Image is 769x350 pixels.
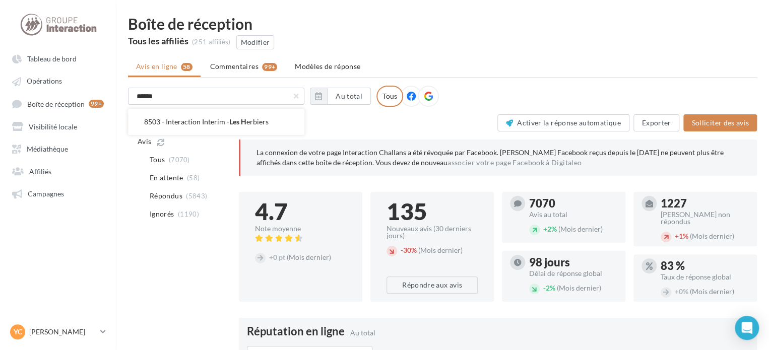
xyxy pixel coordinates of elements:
span: + [543,225,547,233]
span: 30% [401,246,417,254]
span: 8503 - Interaction Interim - erbiers [144,117,269,126]
div: Tous [376,86,403,107]
a: Boîte de réception 99+ [6,94,110,113]
a: Médiathèque [6,139,110,157]
span: Répondus [150,191,182,201]
div: Nouveaux avis (30 derniers jours) [387,225,478,239]
a: Tableau de bord [6,49,110,67]
span: Les H [229,117,246,126]
span: Visibilité locale [29,122,77,130]
span: Commentaires [210,61,259,72]
span: Réputation en ligne [247,326,345,337]
div: Délai de réponse global [529,270,617,277]
span: Opérations [27,77,62,86]
span: - [401,246,403,254]
span: + [675,287,679,296]
a: Visibilité locale [6,117,110,135]
div: 98 jours [529,257,617,268]
span: (Mois dernier) [557,284,601,292]
span: (7070) [169,156,190,164]
span: Tous [150,155,165,165]
div: 99+ [89,100,104,108]
p: [PERSON_NAME] [29,327,96,337]
span: Médiathèque [27,145,68,153]
span: + [675,232,679,240]
button: Répondre aux avis [387,276,478,294]
span: YC [14,327,22,337]
span: 0 pt [269,253,285,261]
span: En attente [150,173,183,183]
span: (Mois dernier) [287,253,331,261]
button: Exporter [633,114,680,131]
div: (251 affiliés) [192,38,231,47]
div: 1227 [661,198,749,209]
div: Note moyenne [255,225,346,232]
div: Boîte de réception [128,16,757,31]
a: Campagnes [6,184,110,202]
a: YC [PERSON_NAME] [8,322,108,341]
button: Solliciter des avis [683,114,757,131]
span: (Mois dernier) [558,225,603,233]
div: Taux de réponse global [661,273,749,281]
span: 0% [675,287,688,296]
span: Tableau de bord [27,54,77,63]
button: Modifier [236,35,275,49]
div: Tous les affiliés [128,36,188,45]
span: Au total [350,328,375,337]
a: Affiliés [6,162,110,180]
span: - [543,284,546,292]
span: (Mois dernier) [690,287,734,296]
span: Affiliés [29,167,51,175]
button: 8503 - Interaction Interim -Les Herbiers [128,109,304,135]
a: associer votre page Facebook à Digitaleo [447,159,582,167]
span: (5843) [186,192,207,200]
button: Au total [310,88,371,105]
span: (Mois dernier) [418,246,463,254]
span: (58) [187,174,200,182]
span: 2% [543,225,557,233]
span: (1190) [178,210,199,218]
div: 4.7 [255,200,346,223]
p: La connexion de votre page Interaction Challans a été révoquée par Facebook. [PERSON_NAME] Facebo... [257,148,741,168]
button: Au total [327,88,371,105]
span: 2% [543,284,555,292]
div: 99+ [262,63,277,71]
div: Open Intercom Messenger [735,316,759,340]
span: Modèles de réponse [295,62,360,71]
span: (Mois dernier) [690,232,734,240]
span: Avis [138,136,151,147]
span: Campagnes [28,189,64,198]
div: 135 [387,200,478,223]
button: Activer la réponse automatique [497,114,629,131]
span: + [269,253,273,261]
span: Boîte de réception [27,99,85,108]
div: 83 % [661,260,749,271]
div: Avis au total [529,211,617,218]
div: [PERSON_NAME] non répondus [661,211,749,225]
div: 7070 [529,198,617,209]
span: Ignorés [150,209,174,219]
a: Opérations [6,72,110,90]
span: 1% [675,232,688,240]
